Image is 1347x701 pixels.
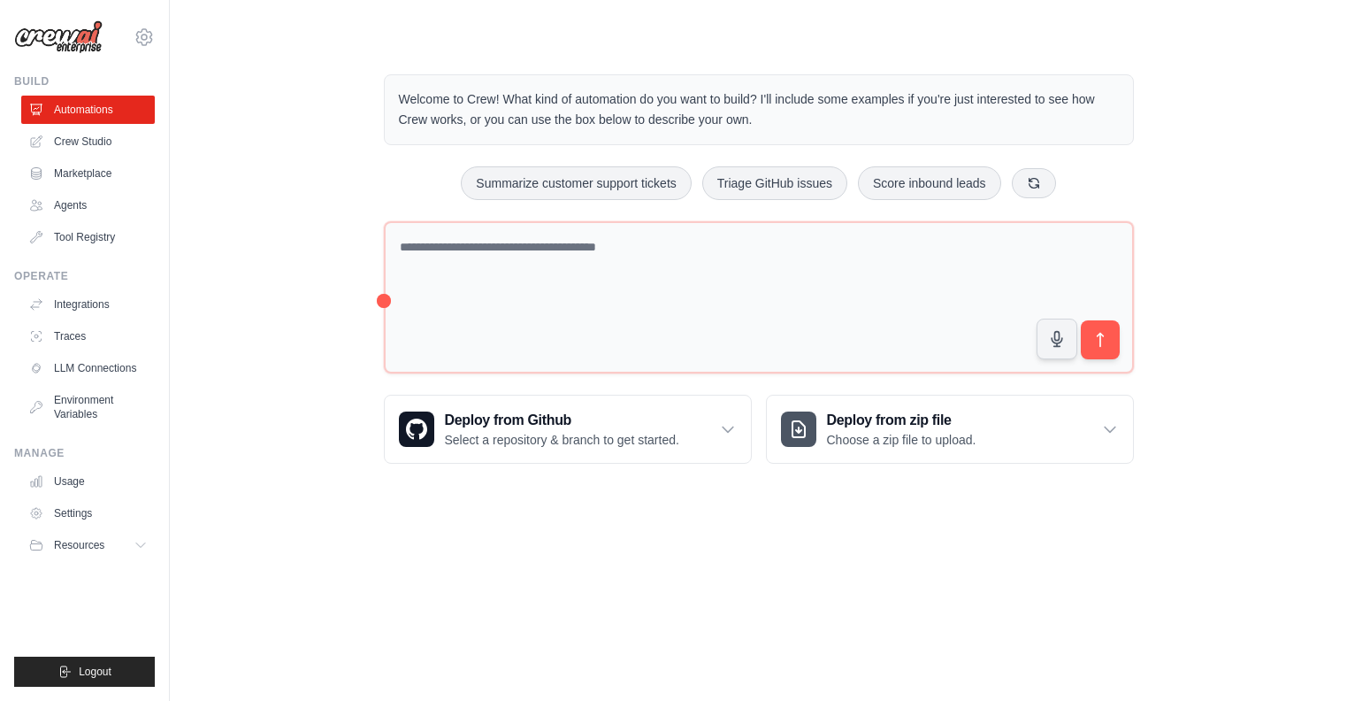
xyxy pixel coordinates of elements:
[21,191,155,220] a: Agents
[21,127,155,156] a: Crew Studio
[14,269,155,283] div: Operate
[14,657,155,687] button: Logout
[14,20,103,54] img: Logo
[1009,593,1283,651] p: Describe the automation you want to build, select an example option, or use the microphone to spe...
[21,290,155,319] a: Integrations
[702,166,847,200] button: Triage GitHub issues
[21,386,155,428] a: Environment Variables
[21,322,155,350] a: Traces
[1022,543,1059,556] span: Step 1
[445,431,679,449] p: Select a repository & branch to get started.
[461,166,691,200] button: Summarize customer support tickets
[827,431,976,449] p: Choose a zip file to upload.
[21,96,155,124] a: Automations
[858,166,1001,200] button: Score inbound leads
[21,499,155,528] a: Settings
[445,410,679,431] h3: Deploy from Github
[14,446,155,460] div: Manage
[21,531,155,559] button: Resources
[399,89,1119,130] p: Welcome to Crew! What kind of automation do you want to build? I'll include some examples if you'...
[79,665,111,679] span: Logout
[1293,539,1306,552] button: Close walkthrough
[54,538,104,552] span: Resources
[14,74,155,89] div: Build
[21,467,155,496] a: Usage
[827,410,976,431] h3: Deploy from zip file
[21,223,155,251] a: Tool Registry
[1009,562,1283,586] h3: Create an automation
[21,354,155,382] a: LLM Connections
[21,159,155,188] a: Marketplace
